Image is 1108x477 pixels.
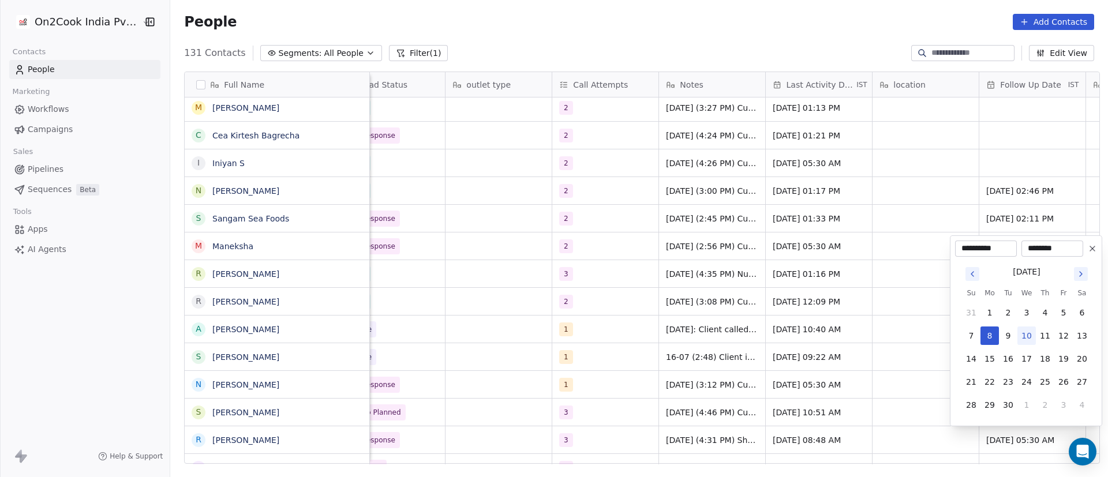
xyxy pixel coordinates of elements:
[962,326,980,345] button: 7
[1017,350,1036,368] button: 17
[1054,287,1073,299] th: Friday
[964,266,980,282] button: Go to previous month
[1073,303,1091,322] button: 6
[1054,326,1073,345] button: 12
[1017,287,1036,299] th: Wednesday
[1073,396,1091,414] button: 4
[980,326,999,345] button: 8
[980,287,999,299] th: Monday
[1073,266,1089,282] button: Go to next month
[999,373,1017,391] button: 23
[980,396,999,414] button: 29
[980,373,999,391] button: 22
[999,396,1017,414] button: 30
[999,350,1017,368] button: 16
[1017,326,1036,345] button: 10
[1073,287,1091,299] th: Saturday
[1017,396,1036,414] button: 1
[1036,303,1054,322] button: 4
[1036,373,1054,391] button: 25
[1036,326,1054,345] button: 11
[1073,326,1091,345] button: 13
[1054,350,1073,368] button: 19
[1054,373,1073,391] button: 26
[962,350,980,368] button: 14
[1036,350,1054,368] button: 18
[962,396,980,414] button: 28
[999,326,1017,345] button: 9
[1073,373,1091,391] button: 27
[1017,303,1036,322] button: 3
[999,303,1017,322] button: 2
[1054,303,1073,322] button: 5
[1013,266,1040,278] div: [DATE]
[962,303,980,322] button: 31
[980,303,999,322] button: 1
[980,350,999,368] button: 15
[1017,373,1036,391] button: 24
[1036,287,1054,299] th: Thursday
[1036,396,1054,414] button: 2
[962,373,980,391] button: 21
[999,287,1017,299] th: Tuesday
[1073,350,1091,368] button: 20
[1054,396,1073,414] button: 3
[962,287,980,299] th: Sunday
